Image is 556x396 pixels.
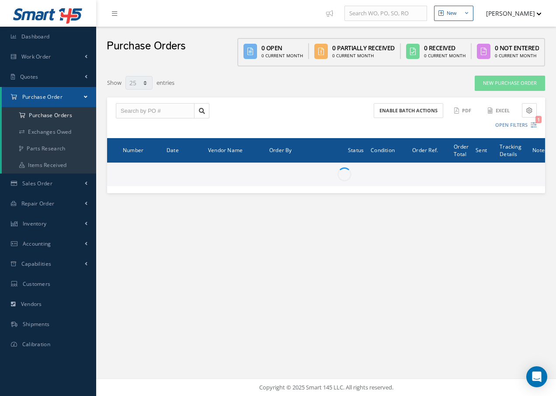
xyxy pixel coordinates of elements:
[22,93,63,101] span: Purchase Order
[2,107,96,124] a: Purchase Orders
[434,6,473,21] button: New
[348,146,364,154] span: Status
[535,116,542,123] span: 1
[23,320,50,328] span: Shipments
[476,146,487,154] span: Sent
[156,75,174,87] label: entries
[532,146,547,154] span: Notes
[261,52,303,59] div: 0 Current Month
[21,260,52,267] span: Capabilities
[495,52,539,59] div: 0 Current Month
[107,75,122,87] label: Show
[116,103,195,119] input: Search by PO #
[424,43,466,52] div: 0 Received
[412,146,438,154] span: Order Ref.
[107,40,186,53] h2: Purchase Orders
[483,103,515,118] button: Excel
[2,124,96,140] a: Exchanges Owed
[2,140,96,157] a: Parts Research
[21,33,50,40] span: Dashboard
[475,76,545,91] a: New Purchase Order
[371,146,395,154] span: Condition
[167,146,179,154] span: Date
[22,180,52,187] span: Sales Order
[23,280,51,288] span: Customers
[495,43,539,52] div: 0 Not Entered
[269,146,292,154] span: Order By
[261,43,303,52] div: 0 Open
[332,52,395,59] div: 0 Current Month
[20,73,38,80] span: Quotes
[526,366,547,387] div: Open Intercom Messenger
[500,142,521,158] span: Tracking Details
[424,52,466,59] div: 0 Current Month
[2,157,96,174] a: Items Received
[105,383,547,392] div: Copyright © 2025 Smart 145 LLC. All rights reserved.
[450,103,477,118] button: PDF
[123,146,143,154] span: Number
[22,340,50,348] span: Calibration
[21,53,51,60] span: Work Order
[344,6,427,21] input: Search WO, PO, SO, RO
[23,240,51,247] span: Accounting
[374,103,443,118] button: Enable batch actions
[478,5,542,22] button: [PERSON_NAME]
[23,220,47,227] span: Inventory
[208,146,243,154] span: Vendor Name
[447,10,457,17] div: New
[454,142,469,158] span: Order Total
[332,43,395,52] div: 0 Partially Received
[487,118,537,132] button: Open Filters1
[2,87,96,107] a: Purchase Order
[21,300,42,308] span: Vendors
[21,200,55,207] span: Repair Order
